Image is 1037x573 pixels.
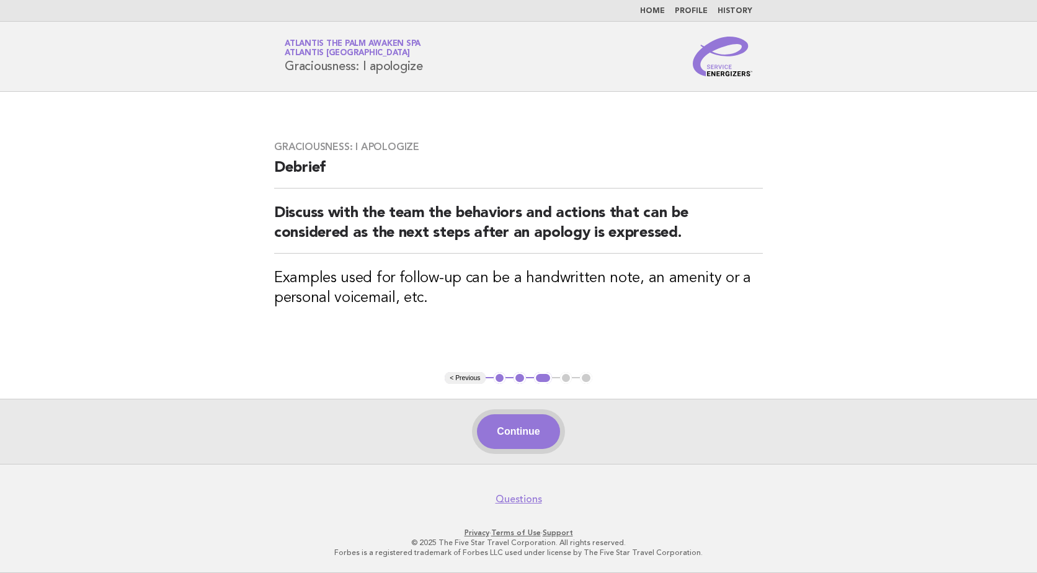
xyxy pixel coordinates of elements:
h1: Graciousness: I apologize [285,40,423,73]
img: Service Energizers [693,37,752,76]
button: 1 [494,372,506,384]
p: © 2025 The Five Star Travel Corporation. All rights reserved. [139,538,898,548]
h2: Discuss with the team the behaviors and actions that can be considered as the next steps after an... [274,203,763,254]
a: Profile [675,7,708,15]
p: Forbes is a registered trademark of Forbes LLC used under license by The Five Star Travel Corpora... [139,548,898,557]
p: · · [139,528,898,538]
button: 2 [514,372,526,384]
h2: Debrief [274,158,763,189]
button: < Previous [445,372,485,384]
span: Atlantis [GEOGRAPHIC_DATA] [285,50,410,58]
a: Privacy [465,528,489,537]
a: Home [640,7,665,15]
a: History [718,7,752,15]
a: Terms of Use [491,528,541,537]
button: Continue [477,414,559,449]
a: Atlantis The Palm Awaken SpaAtlantis [GEOGRAPHIC_DATA] [285,40,421,57]
a: Support [543,528,573,537]
a: Questions [496,493,542,505]
h3: Graciousness: I apologize [274,141,763,153]
h3: Examples used for follow-up can be a handwritten note, an amenity or a personal voicemail, etc. [274,269,763,308]
button: 3 [534,372,552,384]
